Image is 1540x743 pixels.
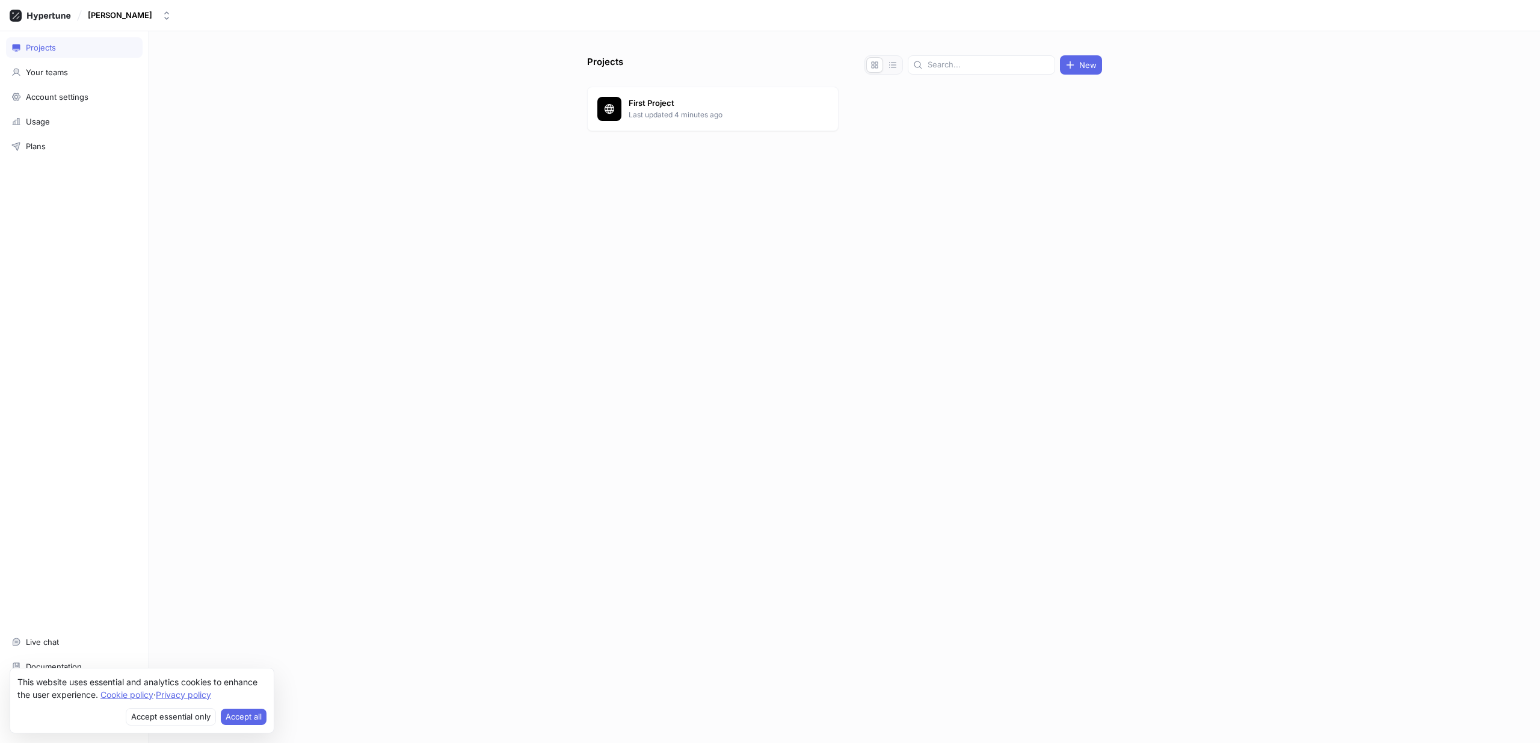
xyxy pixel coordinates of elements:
[221,709,266,726] button: Accept cookies
[6,37,143,58] a: Projects
[6,136,143,156] a: Plans
[156,689,211,700] a: Privacy policy
[629,97,803,109] p: First Project
[126,708,216,726] button: Decline cookies
[1079,61,1097,69] span: New
[83,5,176,25] button: [PERSON_NAME]
[1060,55,1102,75] button: New
[629,109,803,120] p: Last updated 4 minutes ago
[17,676,266,701] div: This website uses essential and analytics cookies to enhance the user experience. ‧
[26,67,68,77] div: Your teams
[26,141,46,151] div: Plans
[26,662,82,671] div: Documentation
[26,637,59,647] div: Live chat
[6,62,143,82] a: Your teams
[26,43,56,52] div: Projects
[928,59,1050,71] input: Search...
[26,117,50,126] div: Usage
[26,92,88,102] div: Account settings
[100,689,153,700] a: Cookie policy
[88,10,152,20] div: [PERSON_NAME]
[587,55,623,75] p: Projects
[6,656,143,677] a: Documentation
[6,111,143,132] a: Usage
[6,87,143,107] a: Account settings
